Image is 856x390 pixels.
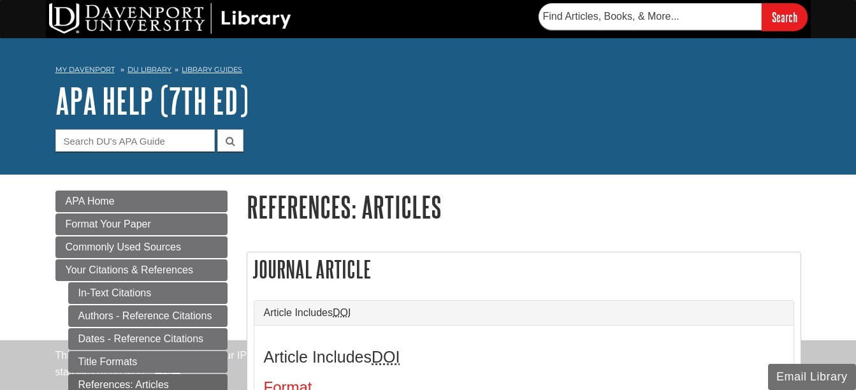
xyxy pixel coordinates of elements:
[55,64,115,75] a: My Davenport
[49,3,291,34] img: DU Library
[264,307,784,319] a: Article IncludesDOI
[372,348,400,366] abbr: Digital Object Identifier. This is the string of numbers associated with a particular article. No...
[264,348,784,366] h3: Article Includes
[762,3,808,31] input: Search
[55,61,801,82] nav: breadcrumb
[247,191,801,223] h1: References: Articles
[66,264,193,275] span: Your Citations & References
[182,65,242,74] a: Library Guides
[66,196,115,206] span: APA Home
[55,129,215,152] input: Search DU's APA Guide
[768,364,856,390] button: Email Library
[55,259,228,281] a: Your Citations & References
[66,242,181,252] span: Commonly Used Sources
[127,65,171,74] a: DU Library
[333,307,351,318] abbr: Digital Object Identifier. This is the string of numbers associated with a particular article. No...
[55,213,228,235] a: Format Your Paper
[55,81,249,120] a: APA Help (7th Ed)
[55,236,228,258] a: Commonly Used Sources
[68,351,228,373] a: Title Formats
[68,305,228,327] a: Authors - Reference Citations
[539,3,762,30] input: Find Articles, Books, & More...
[539,3,808,31] form: Searches DU Library's articles, books, and more
[68,282,228,304] a: In-Text Citations
[66,219,151,229] span: Format Your Paper
[247,252,801,286] h2: Journal Article
[55,191,228,212] a: APA Home
[68,328,228,350] a: Dates - Reference Citations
